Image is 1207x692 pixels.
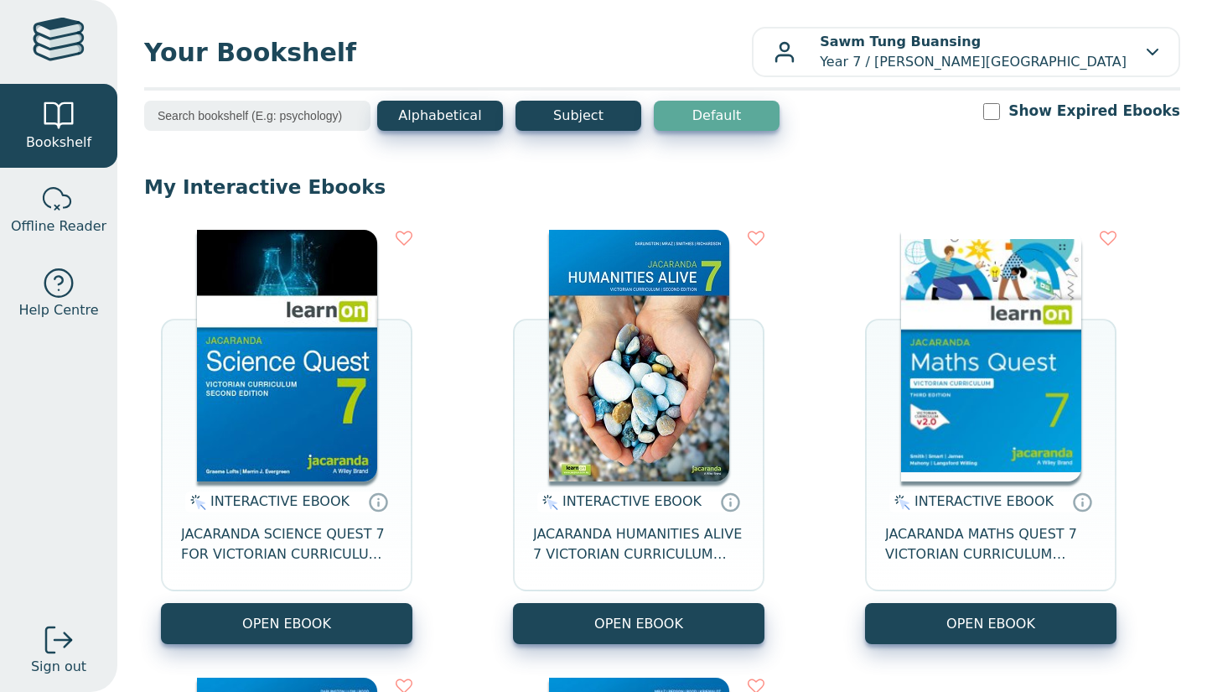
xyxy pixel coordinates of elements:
span: JACARANDA SCIENCE QUEST 7 FOR VICTORIAN CURRICULUM LEARNON 2E EBOOK [181,524,392,565]
span: Offline Reader [11,216,106,237]
span: Bookshelf [26,133,91,153]
a: Interactive eBooks are accessed online via the publisher’s portal. They contain interactive resou... [368,492,388,512]
img: interactive.svg [185,492,206,512]
span: INTERACTIVE EBOOK [210,493,350,509]
button: OPEN EBOOK [161,603,412,644]
span: INTERACTIVE EBOOK [562,493,702,509]
b: Sawm Tung Buansing [820,34,981,49]
button: OPEN EBOOK [513,603,764,644]
button: Sawm Tung BuansingYear 7 / [PERSON_NAME][GEOGRAPHIC_DATA] [752,27,1180,77]
button: Subject [515,101,641,131]
button: OPEN EBOOK [865,603,1116,644]
p: My Interactive Ebooks [144,174,1180,200]
img: 429ddfad-7b91-e911-a97e-0272d098c78b.jpg [549,230,729,481]
label: Show Expired Ebooks [1008,101,1180,122]
button: Alphabetical [377,101,503,131]
span: Help Centre [18,300,98,320]
span: Sign out [31,657,86,677]
a: Interactive eBooks are accessed online via the publisher’s portal. They contain interactive resou... [720,492,740,512]
span: JACARANDA HUMANITIES ALIVE 7 VICTORIAN CURRICULUM LEARNON EBOOK 2E [533,524,744,565]
span: JACARANDA MATHS QUEST 7 VICTORIAN CURRICULUM LEARNON EBOOK 3E [885,524,1096,565]
span: INTERACTIVE EBOOK [914,493,1054,509]
img: b87b3e28-4171-4aeb-a345-7fa4fe4e6e25.jpg [901,230,1081,481]
span: Your Bookshelf [144,34,752,71]
button: Default [654,101,780,131]
img: 329c5ec2-5188-ea11-a992-0272d098c78b.jpg [197,230,377,481]
a: Interactive eBooks are accessed online via the publisher’s portal. They contain interactive resou... [1072,492,1092,512]
img: interactive.svg [537,492,558,512]
p: Year 7 / [PERSON_NAME][GEOGRAPHIC_DATA] [820,32,1127,72]
input: Search bookshelf (E.g: psychology) [144,101,370,131]
img: interactive.svg [889,492,910,512]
